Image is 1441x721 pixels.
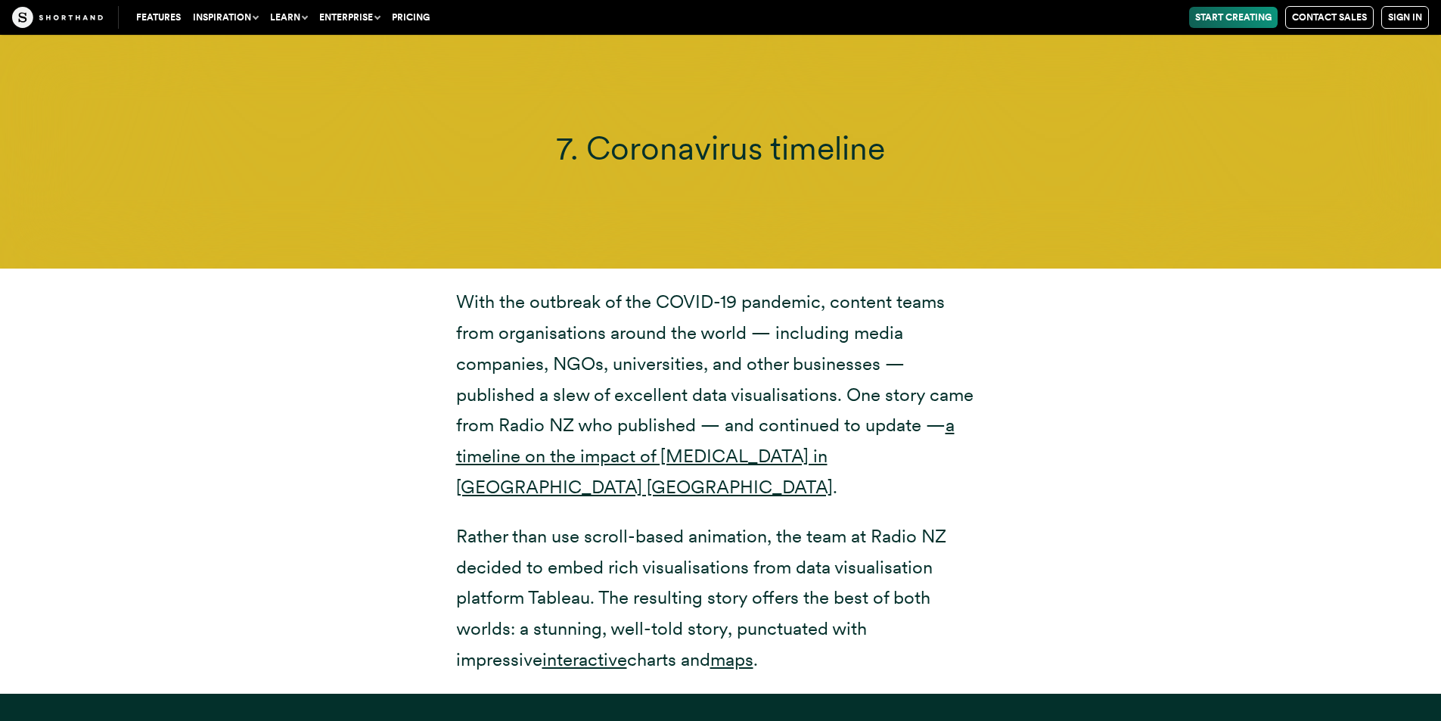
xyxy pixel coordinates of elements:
img: The Craft [12,7,103,28]
p: Rather than use scroll-based animation, the team at Radio NZ decided to embed rich visualisations... [456,521,986,676]
a: maps [710,648,753,670]
button: Learn [264,7,313,28]
p: With the outbreak of the COVID-19 pandemic, content teams from organisations around the world — i... [456,287,986,503]
a: interactive [542,648,627,670]
a: a timeline on the impact of [MEDICAL_DATA] in [GEOGRAPHIC_DATA] [GEOGRAPHIC_DATA] [456,414,955,498]
a: Pricing [386,7,436,28]
button: Inspiration [187,7,264,28]
a: Contact Sales [1285,6,1374,29]
a: Start Creating [1189,7,1278,28]
a: Features [130,7,187,28]
a: Sign in [1381,6,1429,29]
button: Enterprise [313,7,386,28]
span: 7. Coronavirus timeline [556,129,885,168]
